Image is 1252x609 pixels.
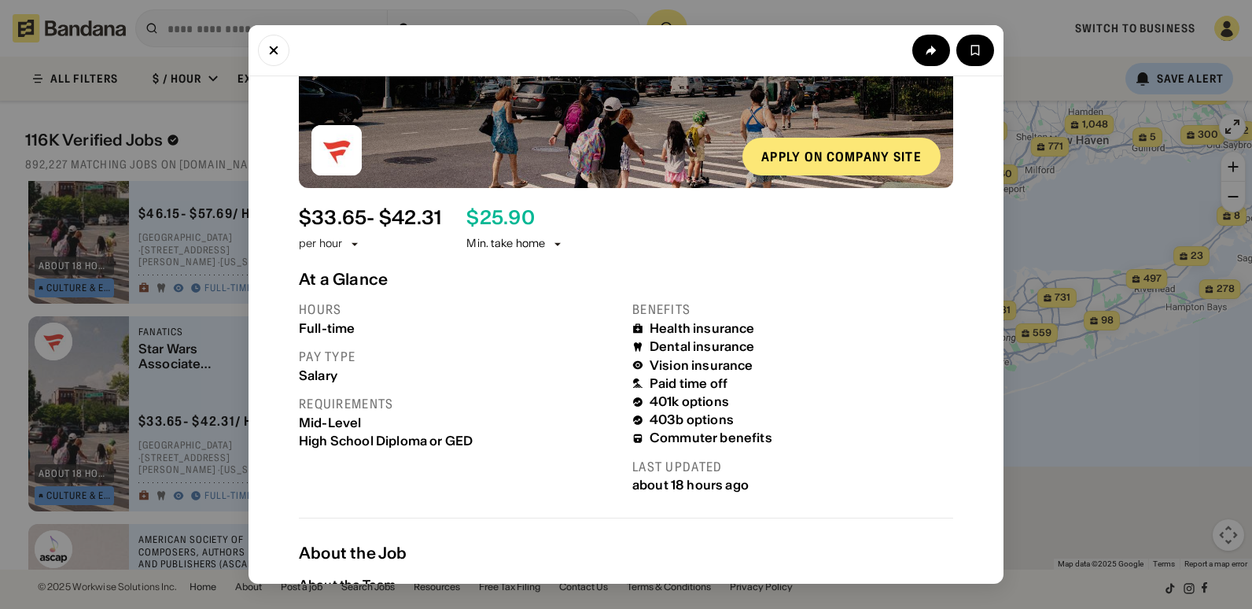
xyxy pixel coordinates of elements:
[311,125,362,175] img: Fanatics logo
[299,415,620,430] div: Mid-Level
[299,301,620,318] div: Hours
[299,321,620,336] div: Full-time
[299,270,953,289] div: At a Glance
[632,459,953,475] div: Last updated
[650,412,734,427] div: 403b options
[299,577,396,592] div: About the Team
[258,35,289,66] button: Close
[632,478,953,493] div: about 18 hours ago
[632,301,953,318] div: Benefits
[466,207,534,230] div: $ 25.90
[761,150,922,163] div: Apply on company site
[299,236,342,252] div: per hour
[299,368,620,383] div: Salary
[650,394,729,409] div: 401k options
[299,544,953,563] div: About the Job
[299,396,620,412] div: Requirements
[299,207,441,230] div: $ 33.65 - $42.31
[650,358,753,373] div: Vision insurance
[466,236,564,252] div: Min. take home
[650,321,755,336] div: Health insurance
[299,434,620,448] div: High School Diploma or GED
[650,376,727,391] div: Paid time off
[299,349,620,365] div: Pay type
[650,339,755,354] div: Dental insurance
[650,430,772,445] div: Commuter benefits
